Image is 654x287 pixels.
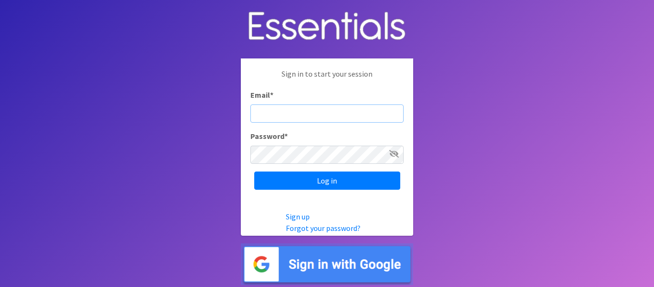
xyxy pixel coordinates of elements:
[241,243,413,285] img: Sign in with Google
[284,131,288,141] abbr: required
[250,68,404,89] p: Sign in to start your session
[270,90,273,100] abbr: required
[241,2,413,51] img: Human Essentials
[286,212,310,221] a: Sign up
[254,172,400,190] input: Log in
[250,130,288,142] label: Password
[250,89,273,101] label: Email
[286,223,361,233] a: Forgot your password?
